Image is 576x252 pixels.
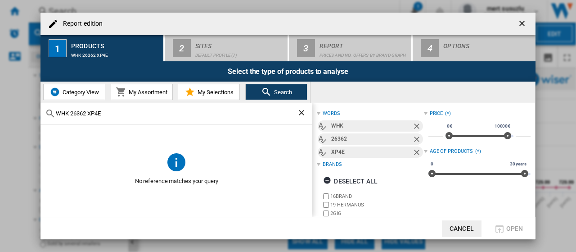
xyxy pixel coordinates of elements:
[330,193,423,200] label: 16BRAND
[323,202,329,208] input: brand.name
[178,84,240,100] button: My Selections
[412,135,423,146] ng-md-icon: Remove
[43,84,105,100] button: Category View
[297,39,315,57] div: 3
[245,84,307,100] button: Search
[421,39,439,57] div: 4
[56,110,297,117] input: Search Reference
[40,61,535,82] div: Select the type of products to analyse
[331,133,412,145] div: 26362
[49,39,67,57] div: 1
[493,123,512,130] span: 10000€
[58,19,103,28] h4: Report edition
[506,225,523,232] span: Open
[126,89,167,96] span: My Assortment
[330,202,423,208] label: 19 HERMANOS
[320,173,380,189] button: Deselect all
[323,110,340,117] div: words
[60,89,99,96] span: Category View
[319,39,408,48] div: Report
[272,89,292,96] span: Search
[412,148,423,159] ng-md-icon: Remove
[508,160,528,168] span: 30 years
[517,19,528,30] ng-md-icon: getI18NText('BUTTONS.CLOSE_DIALOG')
[412,122,423,133] ng-md-icon: Remove
[445,123,454,130] span: 0€
[71,48,160,58] div: WHK 26362 XP4E
[443,39,532,48] div: Options
[195,89,234,96] span: My Selections
[514,15,532,33] button: getI18NText('BUTTONS.CLOSE_DIALOG')
[323,173,378,189] div: Deselect all
[40,173,312,190] span: No reference matches your query
[195,39,284,48] div: Sites
[430,110,443,117] div: Price
[323,193,329,199] input: brand.name
[330,210,423,217] label: 2GIG
[331,120,412,132] div: WHK
[71,39,160,48] div: Products
[430,148,473,155] div: Age of products
[319,48,408,58] div: Prices and No. offers by brand graph
[429,160,435,168] span: 0
[40,35,164,61] button: 1 Products WHK 26362 XP4E
[413,35,535,61] button: 4 Options
[173,39,191,57] div: 2
[111,84,173,100] button: My Assortment
[442,220,481,237] button: Cancel
[289,35,413,61] button: 3 Report Prices and No. offers by brand graph
[323,211,329,216] input: brand.name
[195,48,284,58] div: Default profile (7)
[323,161,342,168] div: Brands
[297,108,308,119] ng-md-icon: Clear search
[49,87,60,97] img: wiser-icon-blue.png
[331,147,412,158] div: XP4E
[165,35,288,61] button: 2 Sites Default profile (7)
[489,220,528,237] button: Open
